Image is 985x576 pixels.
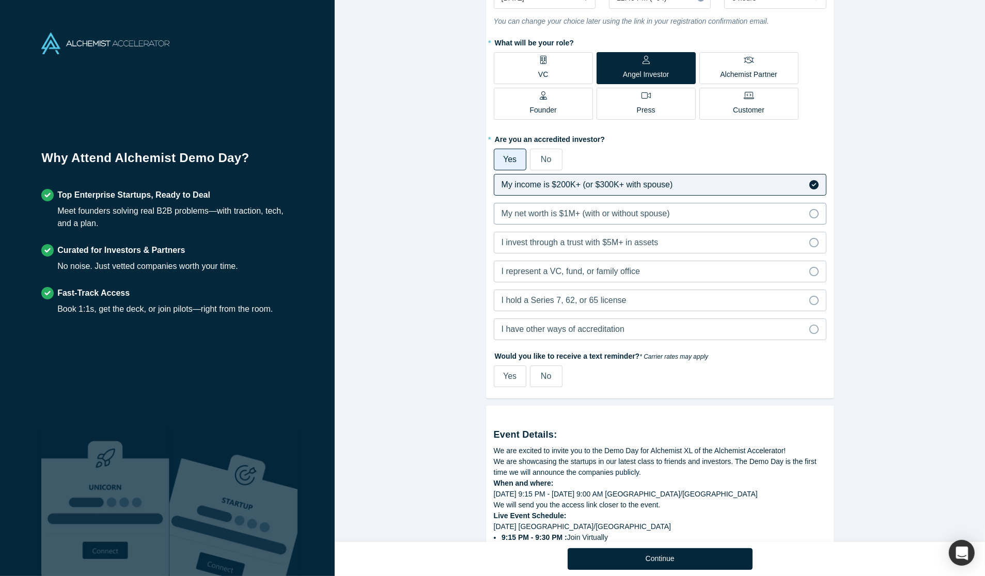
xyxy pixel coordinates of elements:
[494,456,826,478] div: We are showcasing the startups in our latest class to friends and investors. The Demo Day is the ...
[494,511,567,520] strong: Live Event Schedule:
[57,190,210,199] strong: Top Enterprise Startups, Ready to Deal
[639,353,708,360] em: * Carrier rates may apply
[541,155,551,164] span: No
[502,533,567,541] strong: 9:15 PM - 9:30 PM :
[41,149,293,174] h1: Why Attend Alchemist Demo Day?
[720,69,777,80] p: Alchemist Partner
[494,34,826,49] label: What will be your role?
[502,296,627,305] span: I hold a Series 7, 62, or 65 license
[568,548,753,570] button: Continue
[57,205,293,230] div: Meet founders solving real B2B problems—with traction, tech, and a plan.
[41,424,169,576] img: Robust Technologies
[503,155,517,164] span: Yes
[494,521,826,554] div: [DATE] [GEOGRAPHIC_DATA]/[GEOGRAPHIC_DATA]
[502,532,826,543] li: Join Virtually
[503,372,517,380] span: Yes
[494,489,826,500] div: [DATE] 9:15 PM - [DATE] 9:00 AM [GEOGRAPHIC_DATA]/[GEOGRAPHIC_DATA]
[494,131,826,145] label: Are you an accredited investor?
[41,33,169,54] img: Alchemist Accelerator Logo
[57,260,238,273] div: No noise. Just vetted companies worth your time.
[623,69,669,80] p: Angel Investor
[541,372,551,380] span: No
[502,238,659,247] span: I invest through a trust with $5M+ in assets
[538,69,548,80] p: VC
[57,303,273,315] div: Book 1:1s, get the deck, or join pilots—right from the room.
[502,325,624,333] span: I have other ways of accreditation
[57,246,185,254] strong: Curated for Investors & Partners
[169,424,298,576] img: Prism AI
[530,105,557,116] p: Founder
[494,445,826,456] div: We are excited to invite you to the Demo Day for Alchemist XL of the Alchemist Accelerator!
[502,267,640,276] span: I represent a VC, fund, or family office
[494,429,557,440] strong: Event Details:
[494,347,826,362] label: Would you like to receive a text reminder?
[494,500,826,510] div: We will send you the access link closer to the event.
[502,209,670,218] span: My net worth is $1M+ (with or without spouse)
[637,105,655,116] p: Press
[494,17,769,25] i: You can change your choice later using the link in your registration confirmation email.
[502,180,673,189] span: My income is $200K+ (or $300K+ with spouse)
[733,105,764,116] p: Customer
[57,289,130,297] strong: Fast-Track Access
[494,479,554,487] strong: When and where:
